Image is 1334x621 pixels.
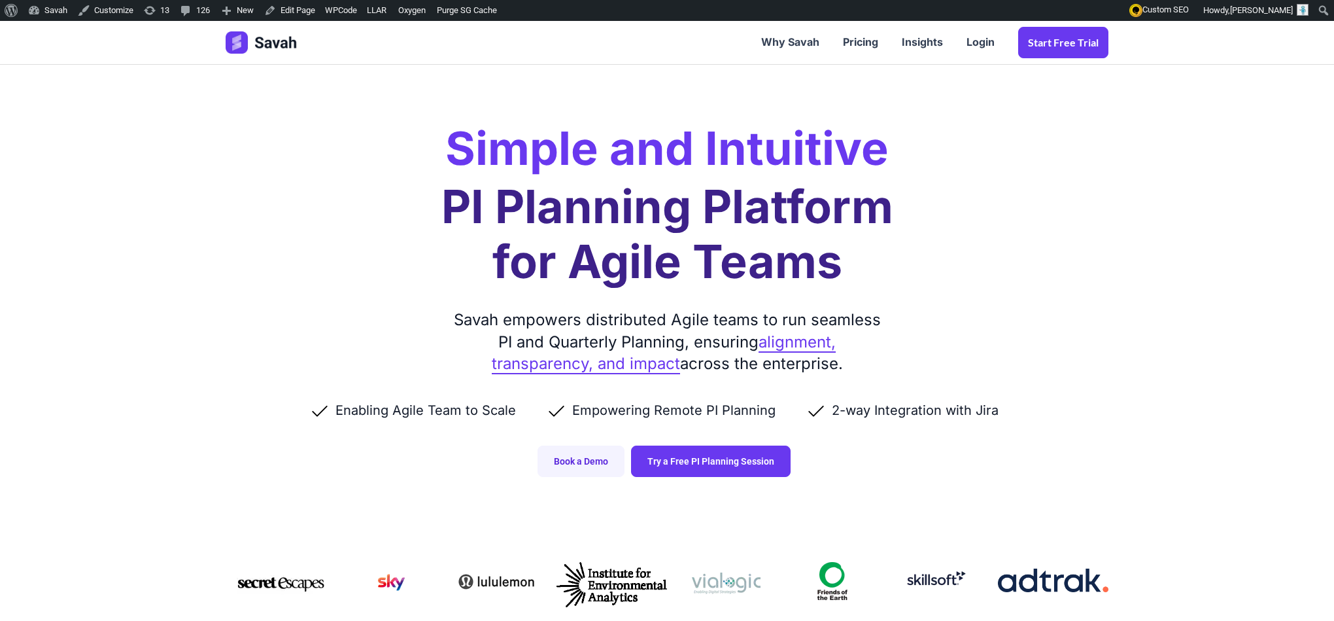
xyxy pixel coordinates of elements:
div: Savah empowers distributed Agile teams to run seamless PI and Quarterly Planning, ensuring across... [448,309,886,375]
a: Why Savah [749,22,831,63]
a: Book a Demo [538,446,624,477]
span: [PERSON_NAME] [1230,5,1293,15]
li: Enabling Agile Team to Scale [309,401,542,419]
h1: PI Planning Platform for Agile Teams [441,179,893,289]
a: Login [955,22,1006,63]
li: 2-way Integration with Jira [806,401,1025,419]
a: Start Free trial [1018,27,1108,58]
a: Pricing [831,22,890,63]
li: Empowering Remote PI Planning [546,401,802,419]
a: Insights [890,22,955,63]
a: Try a Free PI Planning Session [631,446,791,477]
h2: Simple and Intuitive [445,126,889,171]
